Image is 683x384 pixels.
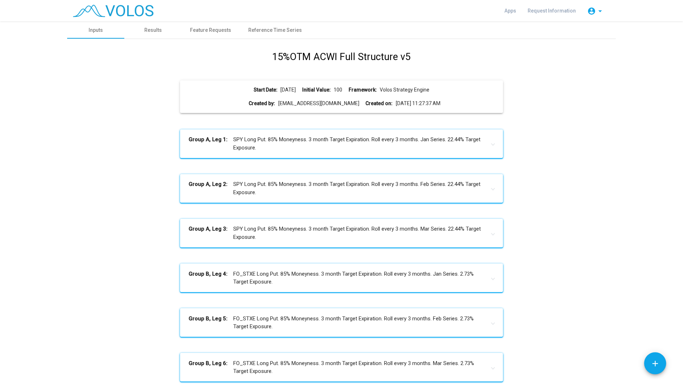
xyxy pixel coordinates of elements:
b: Group B, Leg 4: [189,270,233,286]
div: [EMAIL_ADDRESS][DOMAIN_NAME] [DATE] 11:27:37 AM [186,100,497,107]
b: Group A, Leg 2: [189,180,233,196]
mat-expansion-panel-header: Group B, Leg 4:FO_STXE Long Put. 85% Moneyness. 3 month Target Expiration. Roll every 3 months. J... [180,264,503,292]
a: Request Information [522,4,582,17]
mat-icon: add [650,359,660,368]
b: Group A, Leg 1: [189,136,233,152]
mat-panel-title: FO_STXE Long Put. 85% Moneyness. 3 month Target Expiration. Roll every 3 months. Mar Series. 2.73... [189,359,485,375]
mat-panel-title: SPY Long Put. 85% Moneyness. 3 month Target Expiration. Roll every 3 months. Feb Series. 22.44% T... [189,180,485,196]
b: Group A, Leg 3: [189,225,233,241]
div: Inputs [89,26,103,34]
mat-expansion-panel-header: Group A, Leg 1:SPY Long Put. 85% Moneyness. 3 month Target Expiration. Roll every 3 months. Jan S... [180,129,503,158]
b: Created by: [249,100,275,107]
div: Reference Time Series [248,26,302,34]
mat-expansion-panel-header: Group A, Leg 2:SPY Long Put. 85% Moneyness. 3 month Target Expiration. Roll every 3 months. Feb S... [180,174,503,203]
b: Framework: [349,86,377,94]
div: [DATE] 100 Volos Strategy Engine [186,86,497,94]
span: Request Information [528,8,576,14]
mat-expansion-panel-header: Group B, Leg 5:FO_STXE Long Put. 85% Moneyness. 3 month Target Expiration. Roll every 3 months. F... [180,308,503,337]
mat-expansion-panel-header: Group A, Leg 3:SPY Long Put. 85% Moneyness. 3 month Target Expiration. Roll every 3 months. Mar S... [180,219,503,247]
b: Initial Value: [302,86,331,94]
mat-expansion-panel-header: Group B, Leg 6:FO_STXE Long Put. 85% Moneyness. 3 month Target Expiration. Roll every 3 months. M... [180,353,503,381]
b: Group B, Leg 6: [189,359,233,375]
button: Add icon [644,352,666,374]
span: Apps [504,8,516,14]
mat-panel-title: FO_STXE Long Put. 85% Moneyness. 3 month Target Expiration. Roll every 3 months. Feb Series. 2.73... [189,315,485,331]
a: Apps [499,4,522,17]
mat-panel-title: SPY Long Put. 85% Moneyness. 3 month Target Expiration. Roll every 3 months. Mar Series. 22.44% T... [189,225,485,241]
h1: 15%OTM ACWI Full Structure v5 [272,50,410,64]
mat-icon: arrow_drop_down [596,7,604,15]
b: Start Date: [254,86,278,94]
mat-panel-title: SPY Long Put. 85% Moneyness. 3 month Target Expiration. Roll every 3 months. Jan Series. 22.44% T... [189,136,485,152]
b: Group B, Leg 5: [189,315,233,331]
div: Results [144,26,162,34]
b: Created on: [365,100,393,107]
div: Feature Requests [190,26,231,34]
mat-panel-title: FO_STXE Long Put. 85% Moneyness. 3 month Target Expiration. Roll every 3 months. Jan Series. 2.73... [189,270,485,286]
mat-icon: account_circle [587,7,596,15]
